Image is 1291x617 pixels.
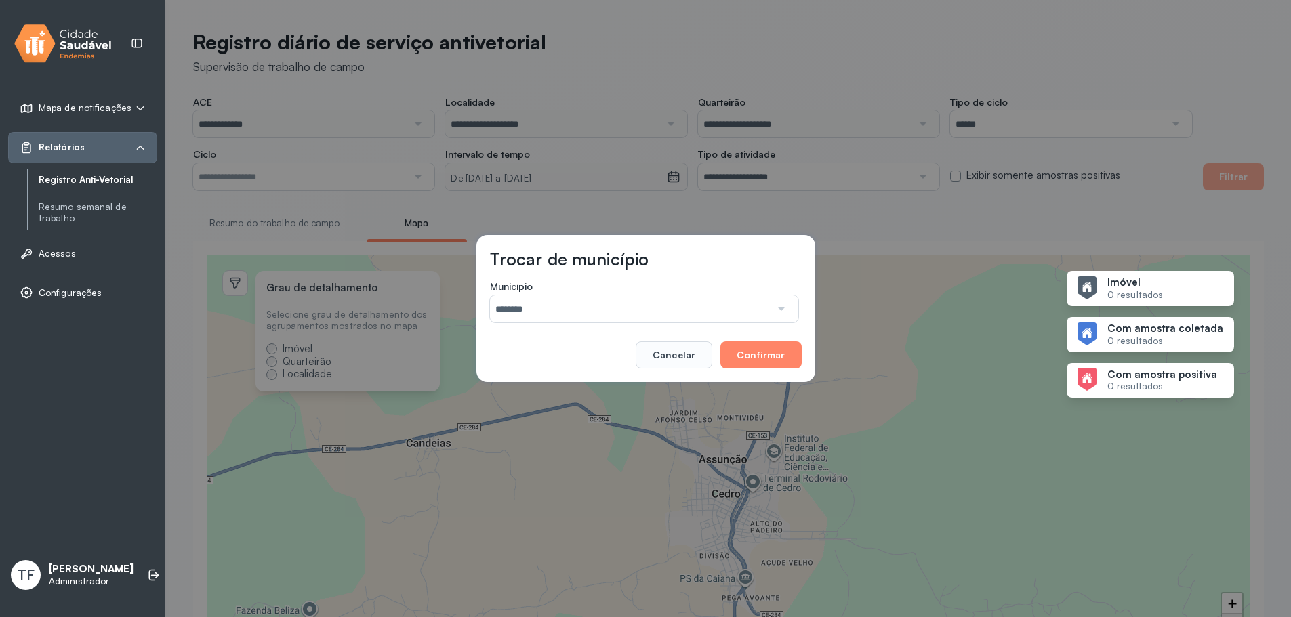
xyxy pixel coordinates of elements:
span: Acessos [39,248,76,259]
button: Cancelar [636,341,712,368]
a: Registro Anti-Vetorial [39,174,157,186]
a: Configurações [20,286,146,299]
img: Imagem [1078,276,1097,299]
p: Administrador [49,576,134,587]
small: 0 resultados [1107,289,1163,301]
a: Resumo semanal de trabalho [39,201,157,224]
img: logo.svg [14,22,112,66]
small: 0 resultados [1107,381,1217,392]
p: [PERSON_NAME] [49,563,134,576]
a: Resumo semanal de trabalho [39,198,157,227]
button: Confirmar [720,341,801,368]
img: Imagem [1078,368,1097,391]
strong: Imóvel [1107,276,1163,289]
strong: Com amostra positiva [1107,368,1217,381]
small: 0 resultados [1107,335,1223,347]
h3: Trocar de município [490,249,649,270]
span: TF [18,566,35,584]
a: Acessos [20,247,146,260]
img: Imagem [1078,322,1097,345]
strong: Com amostra coletada [1107,322,1223,335]
a: Registro Anti-Vetorial [39,171,157,188]
span: Relatórios [39,142,85,153]
span: Mapa de notificações [39,102,131,114]
span: Município [490,280,533,293]
span: Configurações [39,287,102,299]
